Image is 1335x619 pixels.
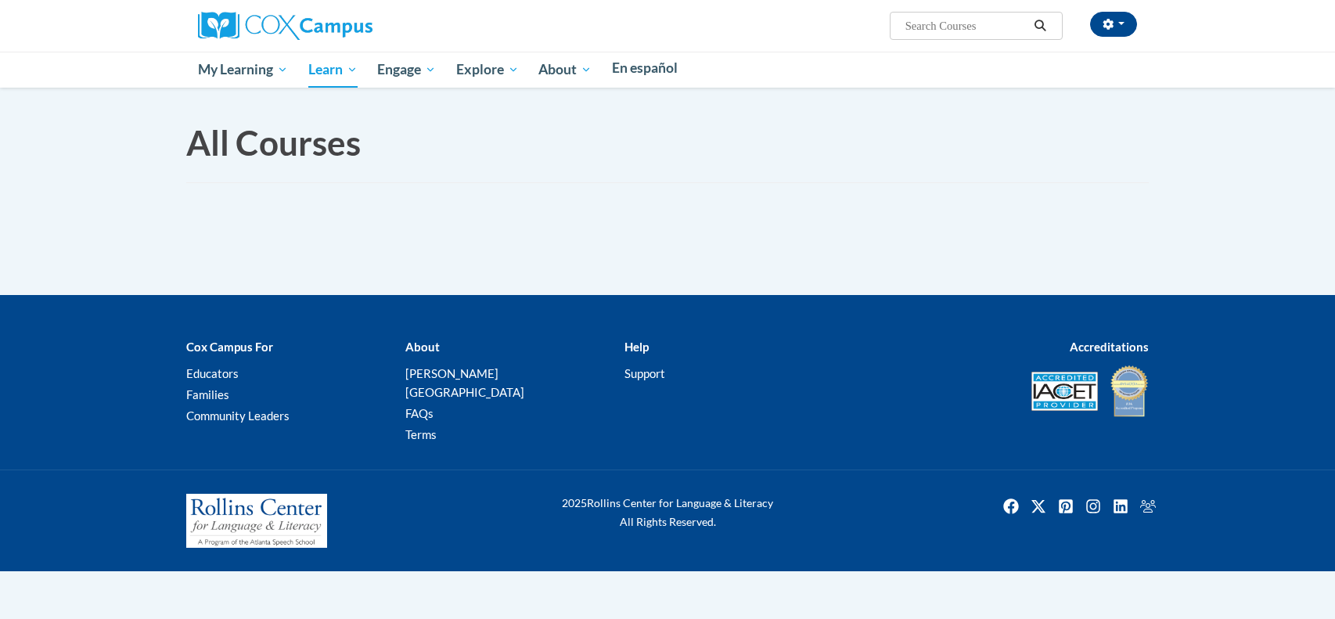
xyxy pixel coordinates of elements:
b: Accreditations [1070,340,1149,354]
img: Cox Campus [198,12,372,40]
span: All Courses [186,122,361,163]
a: Community Leaders [186,408,290,423]
a: My Learning [188,52,298,88]
a: Linkedin [1108,494,1133,519]
img: Rollins Center for Language & Literacy - A Program of the Atlanta Speech School [186,494,327,549]
img: Facebook icon [999,494,1024,519]
a: Explore [446,52,529,88]
img: LinkedIn icon [1108,494,1133,519]
a: En español [602,52,688,85]
span: About [538,60,592,79]
span: My Learning [198,60,288,79]
img: Instagram icon [1081,494,1106,519]
b: Cox Campus For [186,340,273,354]
a: About [529,52,603,88]
a: Educators [186,366,239,380]
button: Account Settings [1090,12,1137,37]
a: Pinterest [1053,494,1078,519]
a: Cox Campus [198,18,372,31]
img: Facebook group icon [1135,494,1160,519]
a: Engage [367,52,446,88]
a: Twitter [1026,494,1051,519]
a: [PERSON_NAME][GEOGRAPHIC_DATA] [405,366,524,399]
img: Accredited IACET® Provider [1031,372,1098,411]
a: Support [624,366,665,380]
a: Learn [298,52,368,88]
span: En español [612,59,678,76]
a: Facebook Group [1135,494,1160,519]
img: Pinterest icon [1053,494,1078,519]
i:  [1034,20,1048,32]
input: Search Courses [904,16,1029,35]
button: Search [1029,16,1053,35]
b: Help [624,340,649,354]
span: Learn [308,60,358,79]
b: About [405,340,440,354]
a: Families [186,387,229,401]
a: FAQs [405,406,434,420]
img: Twitter icon [1026,494,1051,519]
span: 2025 [562,496,587,509]
img: IDA® Accredited [1110,364,1149,419]
span: Explore [456,60,519,79]
span: Engage [377,60,436,79]
a: Terms [405,427,437,441]
div: Main menu [175,52,1160,88]
a: Instagram [1081,494,1106,519]
div: Rollins Center for Language & Literacy All Rights Reserved. [503,494,832,531]
a: Facebook [999,494,1024,519]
